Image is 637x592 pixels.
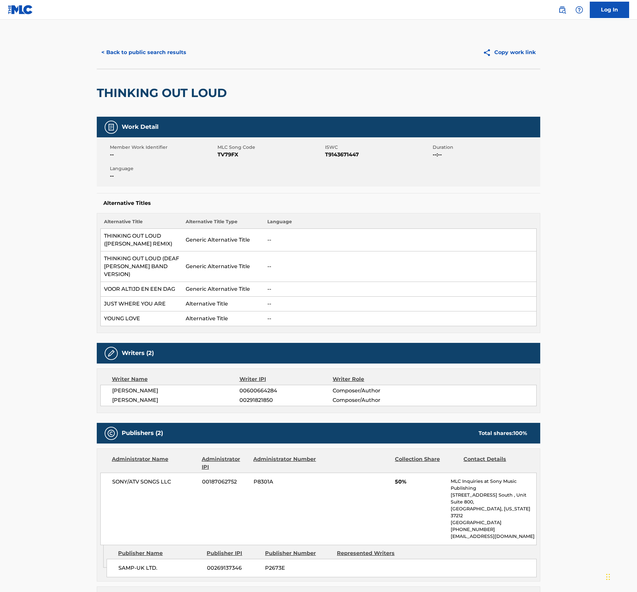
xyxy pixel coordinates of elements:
[110,172,216,180] span: --
[264,218,537,229] th: Language
[606,567,610,587] div: Drag
[604,561,637,592] iframe: Chat Widget
[483,49,494,57] img: Copy work link
[556,3,569,16] a: Public Search
[333,396,418,404] span: Composer/Author
[264,251,537,282] td: --
[122,123,158,131] h5: Work Detail
[8,5,33,14] img: MLC Logo
[433,144,539,151] span: Duration
[112,387,239,395] span: [PERSON_NAME]
[451,533,536,540] p: [EMAIL_ADDRESS][DOMAIN_NAME]
[112,375,239,383] div: Writer Name
[265,549,332,557] div: Publisher Number
[239,375,333,383] div: Writer IPI
[513,430,527,436] span: 100 %
[101,218,182,229] th: Alternative Title
[112,478,197,486] span: SONY/ATV SONGS LLC
[264,282,537,297] td: --
[182,311,264,326] td: Alternative Title
[202,478,249,486] span: 00187062752
[101,297,182,311] td: JUST WHERE YOU ARE
[558,6,566,14] img: search
[254,478,317,486] span: P8301A
[451,526,536,533] p: [PHONE_NUMBER]
[101,251,182,282] td: THINKING OUT LOUD (DEAF [PERSON_NAME] BAND VERSION)
[451,492,536,505] p: [STREET_ADDRESS] South , Unit Suite 800,
[575,6,583,14] img: help
[573,3,586,16] div: Help
[253,455,317,471] div: Administrator Number
[202,455,248,471] div: Administrator IPI
[182,251,264,282] td: Generic Alternative Title
[207,549,260,557] div: Publisher IPI
[101,311,182,326] td: YOUNG LOVE
[451,519,536,526] p: [GEOGRAPHIC_DATA]
[433,151,539,159] span: --:--
[264,297,537,311] td: --
[107,349,115,357] img: Writers
[118,564,202,572] span: SAMP-UK LTD.
[333,387,418,395] span: Composer/Author
[217,144,323,151] span: MLC Song Code
[112,396,239,404] span: [PERSON_NAME]
[333,375,418,383] div: Writer Role
[337,549,404,557] div: Represented Writers
[395,478,446,486] span: 50%
[112,455,197,471] div: Administrator Name
[451,505,536,519] p: [GEOGRAPHIC_DATA], [US_STATE] 37212
[110,165,216,172] span: Language
[122,349,154,357] h5: Writers (2)
[264,311,537,326] td: --
[103,200,534,207] h5: Alternative Titles
[107,123,115,131] img: Work Detail
[395,455,459,471] div: Collection Share
[217,151,323,159] span: TV79FX
[107,429,115,437] img: Publishers
[101,229,182,251] td: THINKING OUT LOUD ([PERSON_NAME] REMIX)
[110,151,216,159] span: --
[182,297,264,311] td: Alternative Title
[239,396,333,404] span: 00291821850
[451,478,536,492] p: MLC Inquiries at Sony Music Publishing
[325,151,431,159] span: T9143671447
[97,86,230,100] h2: THINKING OUT LOUD
[325,144,431,151] span: ISWC
[101,282,182,297] td: VOOR ALTIJD EN EEN DAG
[479,429,527,437] div: Total shares:
[265,564,332,572] span: P2673E
[463,455,527,471] div: Contact Details
[264,229,537,251] td: --
[122,429,163,437] h5: Publishers (2)
[207,564,260,572] span: 00269137346
[182,218,264,229] th: Alternative Title Type
[118,549,202,557] div: Publisher Name
[478,44,540,61] button: Copy work link
[182,282,264,297] td: Generic Alternative Title
[110,144,216,151] span: Member Work Identifier
[590,2,629,18] a: Log In
[182,229,264,251] td: Generic Alternative Title
[239,387,333,395] span: 00600664284
[97,44,191,61] button: < Back to public search results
